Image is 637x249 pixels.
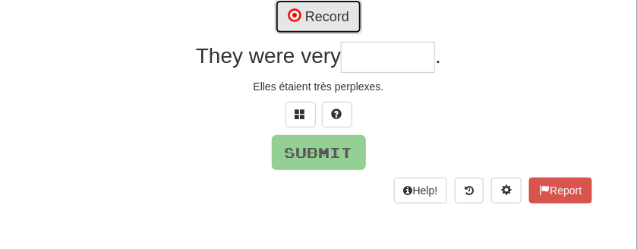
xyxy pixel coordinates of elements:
span: They were very [196,44,341,68]
div: Elles étaient très perplexes. [46,79,592,94]
button: Single letter hint - you only get 1 per sentence and score half the points! alt+h [322,102,352,128]
button: Round history (alt+y) [455,178,484,203]
span: . [435,44,441,68]
button: Help! [394,178,448,203]
button: Report [529,178,591,203]
button: Submit [272,135,366,170]
button: Switch sentence to multiple choice alt+p [285,102,316,128]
